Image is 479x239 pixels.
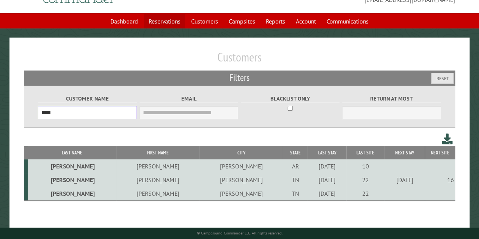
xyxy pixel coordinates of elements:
td: [PERSON_NAME] [28,187,116,201]
a: Account [291,14,320,28]
td: 22 [346,173,384,187]
td: [PERSON_NAME] [116,159,199,173]
td: 10 [346,159,384,173]
div: [DATE] [309,190,345,197]
a: Campsites [224,14,260,28]
div: [DATE] [386,176,424,184]
button: Reset [431,73,454,84]
th: State [283,146,308,159]
label: Email [140,94,239,103]
th: Next Site [425,146,455,159]
label: Customer Name [38,94,137,103]
th: Last Stay [308,146,346,159]
td: [PERSON_NAME] [28,159,116,173]
td: [PERSON_NAME] [199,187,283,201]
a: Reservations [144,14,185,28]
div: [DATE] [309,162,345,170]
td: AR [283,159,308,173]
label: Return at most [342,94,441,103]
a: Reports [261,14,290,28]
td: [PERSON_NAME] [116,187,199,201]
td: [PERSON_NAME] [199,159,283,173]
th: Last Name [28,146,116,159]
div: [DATE] [309,176,345,184]
th: City [199,146,283,159]
small: © Campground Commander LLC. All rights reserved. [197,231,283,236]
th: Last Site [346,146,384,159]
td: [PERSON_NAME] [199,173,283,187]
a: Communications [322,14,373,28]
th: First Name [116,146,199,159]
label: Blacklist only [241,94,340,103]
a: Download this customer list (.csv) [442,132,453,146]
h2: Filters [24,71,455,85]
a: Dashboard [106,14,143,28]
th: Next Stay [385,146,425,159]
h1: Customers [24,50,455,71]
td: 22 [346,187,384,201]
td: 16 [425,173,455,187]
td: [PERSON_NAME] [116,173,199,187]
td: TN [283,187,308,201]
td: [PERSON_NAME] [28,173,116,187]
td: TN [283,173,308,187]
a: Customers [187,14,223,28]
